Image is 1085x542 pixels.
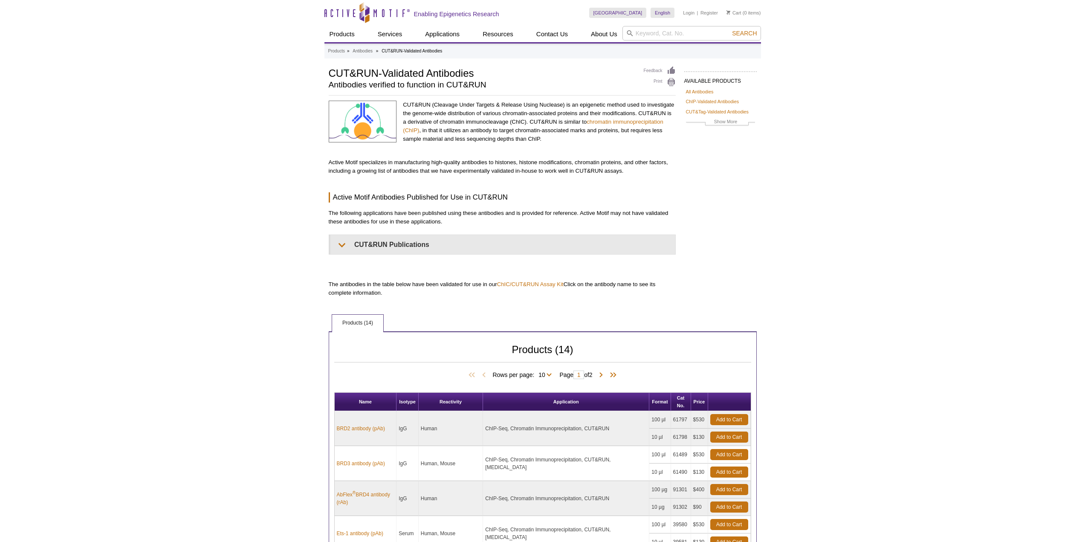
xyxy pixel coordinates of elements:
td: ChIP-Seq, Chromatin Immunoprecipitation, CUT&RUN [483,481,649,516]
a: Login [683,10,694,16]
a: Cart [726,10,741,16]
span: Search [732,30,757,37]
td: 91302 [671,499,691,516]
button: Search [729,29,759,37]
td: $90 [691,499,708,516]
span: Page of [555,371,596,379]
td: Human [419,411,483,446]
a: Add to Cart [710,519,748,530]
td: 100 µl [649,411,671,429]
li: | [697,8,698,18]
a: About Us [586,26,622,42]
a: Add to Cart [710,501,748,513]
a: Feedback [644,66,676,75]
td: Human, Mouse [419,446,483,481]
td: $530 [691,516,708,533]
th: Reactivity [419,393,483,411]
h2: Enabling Epigenetics Research [414,10,499,18]
h2: Products (14) [334,346,751,362]
p: Active Motif specializes in manufacturing high-quality antibodies to histones, histone modificati... [329,158,676,175]
h2: Antibodies verified to function in CUT&RUN [329,81,635,89]
a: Antibodies [353,47,373,55]
a: Contact Us [531,26,573,42]
a: Products [324,26,360,42]
a: AbFlex®BRD4 antibody (rAb) [337,491,394,506]
span: Previous Page [480,371,488,380]
span: First Page [467,371,480,380]
td: 10 µl [649,464,671,481]
td: 61490 [671,464,691,481]
a: Show More [686,118,755,128]
a: Add to Cart [710,467,748,478]
a: ChIP-Validated Antibodies [686,98,739,105]
a: BRD2 antibody (pAb) [337,425,385,432]
td: 100 µl [649,446,671,464]
a: Add to Cart [710,432,748,443]
a: Services [373,26,408,42]
td: 10 µl [649,429,671,446]
td: 10 µg [649,499,671,516]
th: Price [691,393,708,411]
li: » [347,49,350,53]
a: English [651,8,674,18]
img: Your Cart [726,10,730,14]
li: CUT&RUN-Validated Antibodies [382,49,442,53]
a: Print [644,78,676,87]
td: 39580 [671,516,691,533]
td: 100 µg [649,481,671,499]
a: [GEOGRAPHIC_DATA] [589,8,647,18]
td: $400 [691,481,708,499]
a: Applications [420,26,465,42]
th: Name [335,393,397,411]
td: Human [419,481,483,516]
a: Add to Cart [710,449,748,460]
td: IgG [396,481,419,516]
a: Add to Cart [710,484,748,495]
a: All Antibodies [686,88,714,96]
td: $530 [691,411,708,429]
th: Isotype [396,393,419,411]
td: IgG [396,446,419,481]
th: Application [483,393,649,411]
a: Products [328,47,345,55]
td: 100 µl [649,516,671,533]
span: Rows per page: [492,370,555,379]
h1: CUT&RUN-Validated Antibodies [329,66,635,79]
li: » [376,49,379,53]
p: CUT&RUN (Cleavage Under Targets & Release Using Nuclease) is an epigenetic method used to investi... [403,101,675,143]
td: 61797 [671,411,691,429]
td: ChIP-Seq, Chromatin Immunoprecipitation, CUT&RUN [483,411,649,446]
th: Format [649,393,671,411]
td: 91301 [671,481,691,499]
p: The following applications have been published using these antibodies and is provided for referen... [329,209,676,226]
span: Next Page [597,371,605,380]
a: Products (14) [332,315,383,332]
td: $130 [691,464,708,481]
td: $130 [691,429,708,446]
a: Add to Cart [710,414,748,425]
a: CUT&Tag-Validated Antibodies [686,108,749,116]
a: Ets-1 antibody (pAb) [337,530,383,537]
a: Resources [477,26,518,42]
li: (0 items) [726,8,761,18]
td: 61489 [671,446,691,464]
td: IgG [396,411,419,446]
th: Cat No. [671,393,691,411]
td: 61798 [671,429,691,446]
span: 2 [589,371,593,378]
sup: ® [353,490,356,495]
h2: AVAILABLE PRODUCTS [684,71,757,87]
a: Register [700,10,718,16]
p: The antibodies in the table below have been validated for use in our Click on the antibody name t... [329,280,676,297]
td: $530 [691,446,708,464]
input: Keyword, Cat. No. [622,26,761,41]
a: BRD3 antibody (pAb) [337,460,385,467]
a: ChIC/CUT&RUN Assay Kit [497,281,564,287]
img: CUT&Tag [329,101,397,142]
td: ChIP-Seq, Chromatin Immunoprecipitation, CUT&RUN, [MEDICAL_DATA] [483,446,649,481]
summary: CUT&RUN Publications [330,235,675,254]
span: Last Page [605,371,618,380]
h3: Active Motif Antibodies Published for Use in CUT&RUN [329,192,676,203]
